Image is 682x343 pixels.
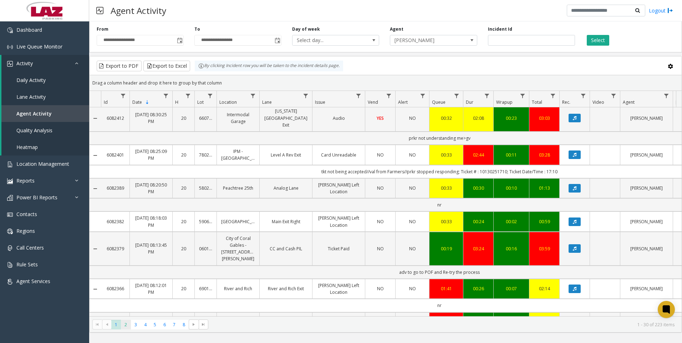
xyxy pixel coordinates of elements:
[7,61,13,67] img: 'icon'
[434,218,459,225] a: 00:33
[205,91,215,101] a: Lot Filter Menu
[468,152,489,158] div: 02:44
[90,246,101,252] a: Collapse Details
[534,285,555,292] div: 02:14
[7,162,13,167] img: 'icon'
[468,245,489,252] div: 03:24
[150,320,160,329] span: Page 5
[16,261,38,268] span: Rule Sets
[194,26,200,32] label: To
[1,55,89,72] a: Activity
[97,61,142,71] button: Export to PDF
[452,91,462,101] a: Queue Filter Menu
[466,99,473,105] span: Dur
[105,245,125,252] a: 6082379
[498,152,525,158] div: 00:11
[377,152,384,158] span: NO
[134,316,168,329] a: [DATE] 08:10:48 PM
[534,245,555,252] a: 03:59
[434,245,459,252] a: 00:19
[370,245,391,252] a: NO
[400,245,425,252] a: NO
[264,245,308,252] a: CC and Cash PIL
[179,320,189,329] span: Page 8
[370,218,391,225] a: NO
[264,185,308,191] a: Analog Lane
[468,115,489,122] a: 02:08
[534,218,555,225] a: 00:59
[1,88,89,105] a: Lane Activity
[199,285,212,292] a: 690129
[317,215,361,228] a: [PERSON_NAME] Left Location
[16,77,46,83] span: Daily Activity
[221,111,255,125] a: Intermodal Garage
[667,7,673,14] img: logout
[317,316,361,329] a: [PERSON_NAME] Left Location
[248,91,258,101] a: Location Filter Menu
[16,211,37,217] span: Contacts
[468,218,489,225] a: 00:24
[301,91,311,101] a: Lane Filter Menu
[534,185,555,191] a: 01:13
[7,229,13,234] img: 'icon'
[368,99,378,105] span: Vend
[111,320,121,329] span: Page 1
[498,115,525,122] div: 00:23
[104,99,108,105] span: Id
[161,91,171,101] a: Date Filter Menu
[262,99,272,105] span: Lane
[418,91,428,101] a: Alert Filter Menu
[7,195,13,201] img: 'icon'
[625,245,668,252] a: [PERSON_NAME]
[1,139,89,155] a: Heatmap
[195,61,343,71] div: By clicking Incident row you will be taken to the incident details page.
[90,286,101,292] a: Collapse Details
[625,115,668,122] a: [PERSON_NAME]
[199,185,212,191] a: 580278
[169,320,179,329] span: Page 7
[143,61,190,71] button: Export to Excel
[107,2,170,19] h3: Agent Activity
[496,99,513,105] span: Wrapup
[434,185,459,191] div: 00:33
[498,218,525,225] a: 00:02
[189,319,198,329] span: Go to the next page
[315,99,325,105] span: Issue
[16,127,52,134] span: Quality Analysis
[370,115,391,122] a: YES
[191,322,197,327] span: Go to the next page
[134,148,168,162] a: [DATE] 08:25:09 PM
[1,105,89,122] a: Agent Activity
[317,115,361,122] a: Audio
[390,35,459,45] span: [PERSON_NAME]
[548,91,558,101] a: Total Filter Menu
[434,115,459,122] a: 00:32
[131,320,141,329] span: Page 3
[177,245,190,252] a: 20
[292,35,362,45] span: Select day...
[370,152,391,158] a: NO
[199,218,212,225] a: 590650
[177,152,190,158] a: 20
[498,285,525,292] a: 00:07
[534,152,555,158] a: 03:28
[432,99,446,105] span: Queue
[400,152,425,158] a: NO
[317,282,361,296] a: [PERSON_NAME] Left Location
[144,99,150,105] span: Sortable
[105,218,125,225] a: 6082382
[141,320,150,329] span: Page 4
[370,185,391,191] a: NO
[175,35,183,45] span: Toggle popup
[377,286,384,292] span: NO
[7,245,13,251] img: 'icon'
[90,77,682,89] div: Drag a column header and drop it here to group by that column
[221,285,255,292] a: River and Rich
[273,35,281,45] span: Toggle popup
